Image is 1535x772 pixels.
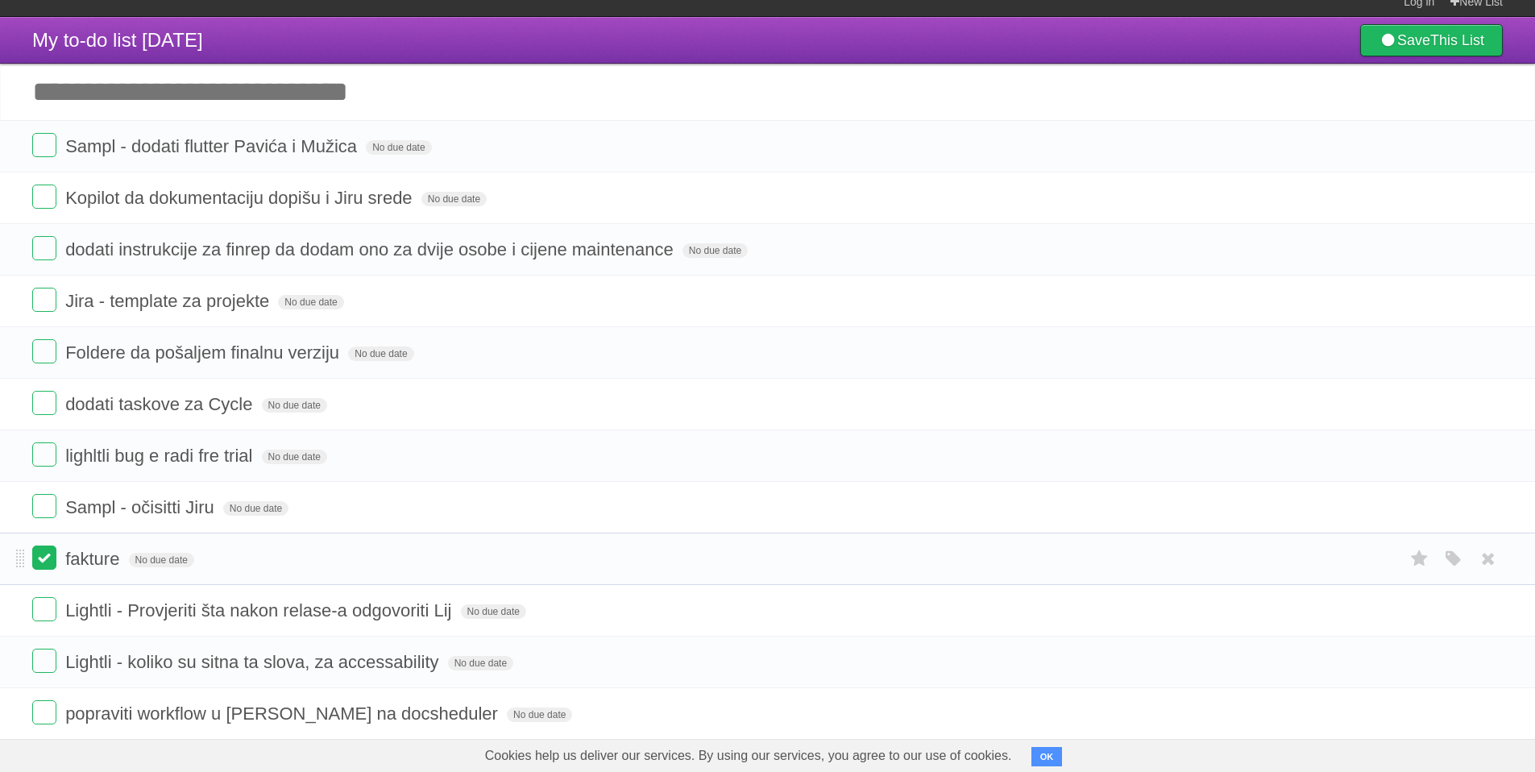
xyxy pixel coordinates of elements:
[32,391,56,415] label: Done
[32,442,56,467] label: Done
[65,600,455,621] span: Lightli - Provjeriti šta nakon relase-a odgovoriti Lij
[32,649,56,673] label: Done
[448,656,513,670] span: No due date
[421,192,487,206] span: No due date
[32,133,56,157] label: Done
[32,494,56,518] label: Done
[65,239,678,259] span: dodati instrukcije za finrep da dodam ono za dvije osobe i cijene maintenance
[32,185,56,209] label: Done
[32,597,56,621] label: Done
[223,501,288,516] span: No due date
[32,339,56,363] label: Done
[65,549,123,569] span: fakture
[262,450,327,464] span: No due date
[507,708,572,722] span: No due date
[682,243,748,258] span: No due date
[1360,24,1503,56] a: SaveThis List
[1404,546,1435,572] label: Star task
[278,295,343,309] span: No due date
[366,140,431,155] span: No due date
[461,604,526,619] span: No due date
[65,188,416,208] span: Kopilot da dokumentaciju dopišu i Jiru srede
[1031,747,1063,766] button: OK
[65,497,218,517] span: Sampl - očisitti Jiru
[65,652,442,672] span: Lightli - koliko su sitna ta slova, za accessability
[1430,32,1484,48] b: This List
[262,398,327,413] span: No due date
[469,740,1028,772] span: Cookies help us deliver our services. By using our services, you agree to our use of cookies.
[32,700,56,724] label: Done
[32,288,56,312] label: Done
[65,394,256,414] span: dodati taskove za Cycle
[129,553,194,567] span: No due date
[32,29,203,51] span: My to-do list [DATE]
[65,136,361,156] span: Sampl - dodati flutter Pavića i Mužica
[32,236,56,260] label: Done
[65,704,502,724] span: popraviti workflow u [PERSON_NAME] na docsheduler
[65,446,256,466] span: lighltli bug e radi fre trial
[348,347,413,361] span: No due date
[65,342,343,363] span: Foldere da pošaljem finalnu verziju
[65,291,273,311] span: Jira - template za projekte
[32,546,56,570] label: Done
